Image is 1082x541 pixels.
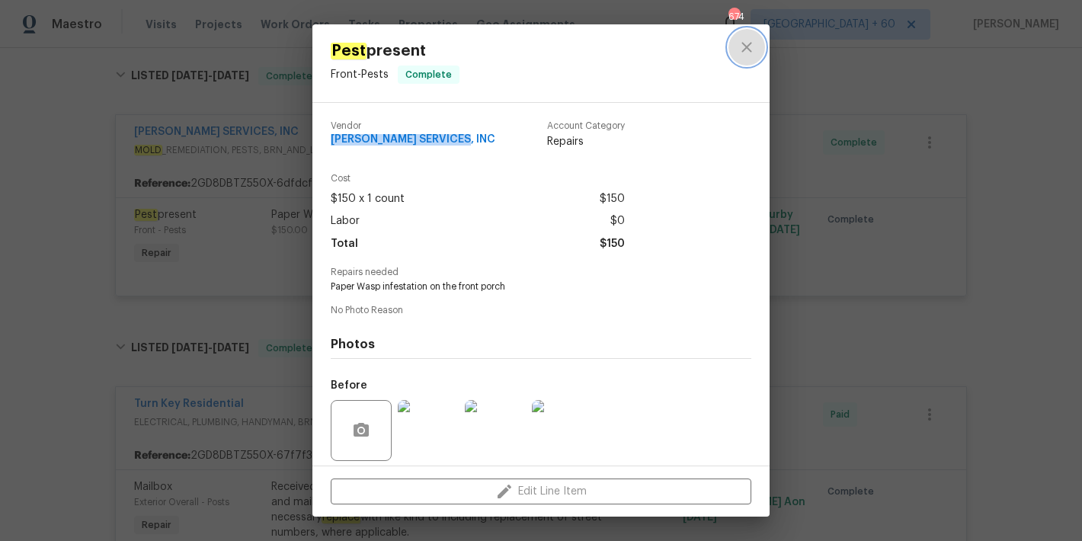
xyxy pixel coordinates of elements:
[331,43,459,59] span: present
[331,174,625,184] span: Cost
[331,134,495,146] span: [PERSON_NAME] SERVICES, INC
[331,306,751,315] span: No Photo Reason
[331,188,405,210] span: $150 x 1 count
[331,121,495,131] span: Vendor
[610,210,625,232] span: $0
[331,337,751,352] h4: Photos
[600,233,625,255] span: $150
[331,210,360,232] span: Labor
[728,29,765,66] button: close
[728,9,739,24] div: 674
[547,134,625,149] span: Repairs
[331,380,367,391] h5: Before
[331,280,709,293] span: Paper Wasp infestation on the front porch
[331,233,358,255] span: Total
[331,69,389,80] span: Front - Pests
[547,121,625,131] span: Account Category
[331,267,751,277] span: Repairs needed
[600,188,625,210] span: $150
[399,67,458,82] span: Complete
[331,43,367,59] em: Pest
